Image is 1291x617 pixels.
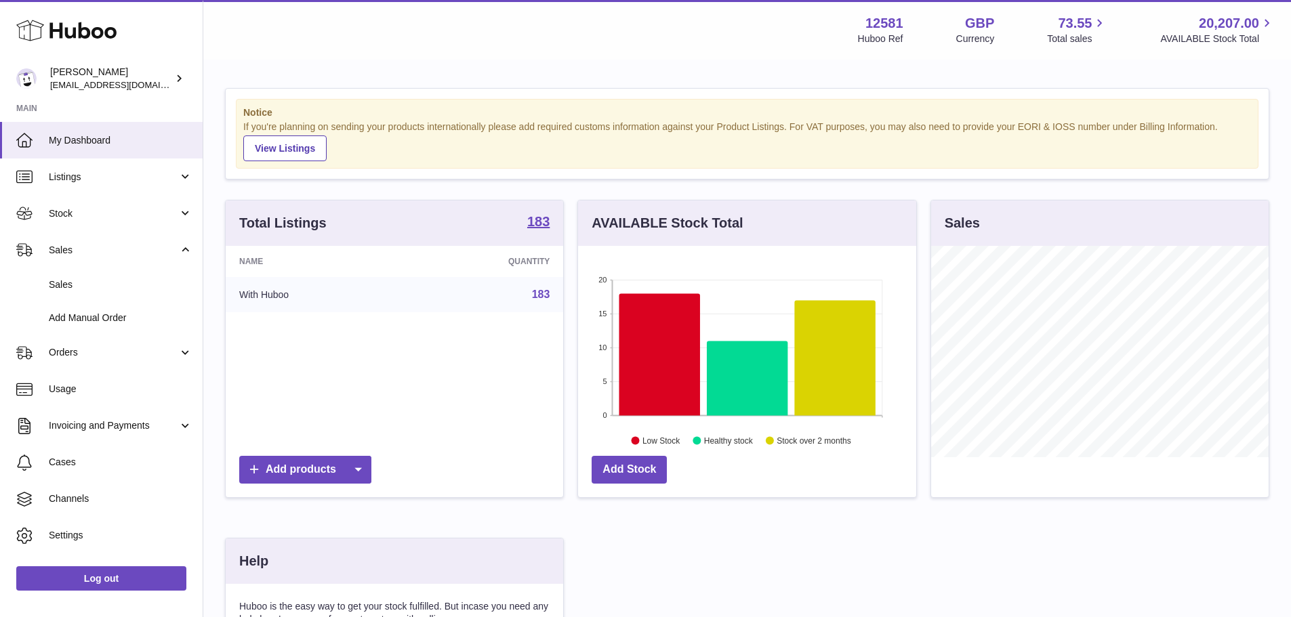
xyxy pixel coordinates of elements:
[1058,14,1092,33] span: 73.55
[532,289,550,300] a: 183
[599,343,607,352] text: 10
[945,214,980,232] h3: Sales
[865,14,903,33] strong: 12581
[49,207,178,220] span: Stock
[1160,33,1275,45] span: AVAILABLE Stock Total
[239,552,268,570] h3: Help
[49,346,178,359] span: Orders
[226,246,404,277] th: Name
[777,435,851,445] text: Stock over 2 months
[1047,33,1107,45] span: Total sales
[527,215,550,228] strong: 183
[49,244,178,257] span: Sales
[49,419,178,432] span: Invoicing and Payments
[49,383,192,396] span: Usage
[239,214,327,232] h3: Total Listings
[16,566,186,591] a: Log out
[599,276,607,284] text: 20
[50,79,199,90] span: [EMAIL_ADDRESS][DOMAIN_NAME]
[49,492,192,505] span: Channels
[1047,14,1107,45] a: 73.55 Total sales
[226,277,404,312] td: With Huboo
[1199,14,1259,33] span: 20,207.00
[642,435,680,445] text: Low Stock
[239,456,371,484] a: Add products
[603,411,607,419] text: 0
[956,33,995,45] div: Currency
[965,14,994,33] strong: GBP
[243,121,1251,161] div: If you're planning on sending your products internationally please add required customs informati...
[599,310,607,318] text: 15
[592,456,667,484] a: Add Stock
[603,377,607,385] text: 5
[16,68,37,89] img: rnash@drink-trip.com
[49,529,192,542] span: Settings
[858,33,903,45] div: Huboo Ref
[243,106,1251,119] strong: Notice
[243,135,327,161] a: View Listings
[704,435,754,445] text: Healthy stock
[49,134,192,147] span: My Dashboard
[49,278,192,291] span: Sales
[527,215,550,231] a: 183
[49,171,178,184] span: Listings
[49,456,192,469] span: Cases
[49,312,192,324] span: Add Manual Order
[592,214,743,232] h3: AVAILABLE Stock Total
[50,66,172,91] div: [PERSON_NAME]
[404,246,563,277] th: Quantity
[1160,14,1275,45] a: 20,207.00 AVAILABLE Stock Total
